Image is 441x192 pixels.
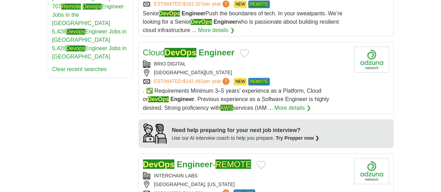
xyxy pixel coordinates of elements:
strong: Engineer [213,19,237,25]
em: Devops [66,29,85,34]
a: DevOps Engineer-REMOTE [143,159,251,169]
a: 707Remote DevopsEngineer Jobs in the [GEOGRAPHIC_DATA] [52,3,124,26]
div: [GEOGRAPHIC_DATA][US_STATE] [143,69,349,76]
span: . ✅ Requirements Minimum 3–5 years’ experience as a Platform, Cloud or . Previous experience as a... [143,88,329,110]
em: DevOps [143,159,175,169]
strong: Engineer [177,159,213,169]
em: DevOps [159,10,180,16]
em: Devops [66,45,85,51]
em: REMOTE [215,159,251,169]
div: Use our AI interview coach to help you prepare. [172,134,320,141]
a: 5,428DevopsEngineer Jobs in [GEOGRAPHIC_DATA] [52,29,127,43]
a: ESTIMATED:$142,461per year? [154,78,231,85]
a: More details ❯ [198,26,235,34]
span: Senior Push the boundaries of tech. In your sweatpants. We’re looking for a Senior who is passion... [143,10,342,33]
strong: Engineer [182,10,205,16]
div: Need help preparing for your next job interview? [172,126,320,134]
a: More details ❯ [274,103,311,112]
a: Try Prepper now ❯ [276,135,320,140]
strong: Engineer [199,48,235,57]
span: $163,327 [183,1,203,7]
div: BRIO DIGITAL [143,60,349,68]
button: Add to favorite jobs [240,49,249,57]
img: Company logo [354,46,389,72]
button: Add to favorite jobs [257,161,266,169]
div: INTERCHAIN LABS [143,172,349,179]
em: DevOps [148,96,169,102]
span: $142,461 [183,78,203,84]
span: ? [222,78,229,85]
a: 5,428DevopsEngineer Jobs in [GEOGRAPHIC_DATA] [52,45,127,60]
span: NEW [234,78,247,85]
em: DevOps [165,48,196,57]
em: REMOTE [250,2,268,7]
div: [GEOGRAPHIC_DATA], [US_STATE] [143,181,349,188]
a: Clear recent searches [52,66,107,72]
img: Company logo [354,158,389,184]
span: NEW [234,0,247,8]
em: REMOTE [250,79,268,84]
a: ESTIMATED:$163,327per year? [154,0,231,8]
a: CloudDevOps Engineer [143,48,235,57]
em: Remote [61,3,81,9]
em: Devops [83,3,101,9]
em: AWS [220,105,233,110]
em: DevOps [191,19,212,25]
span: ? [222,0,229,7]
strong: Engineer [170,96,194,102]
